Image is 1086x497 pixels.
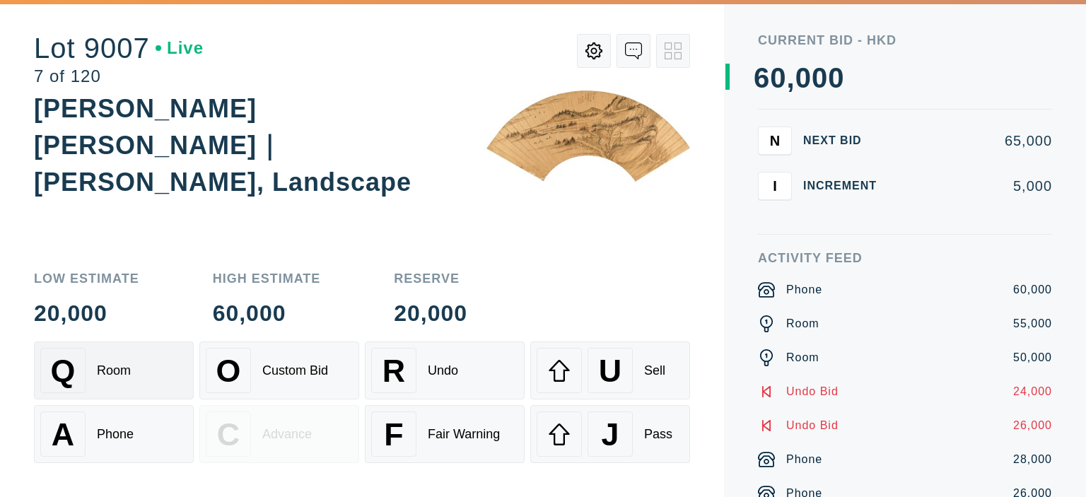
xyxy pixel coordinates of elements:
div: , [787,64,795,346]
div: Room [97,363,131,378]
div: 26,000 [1013,417,1052,434]
span: U [599,353,621,389]
div: Room [786,315,819,332]
span: F [384,416,403,452]
div: Sell [644,363,665,378]
div: 28,000 [1013,451,1052,468]
div: 0 [812,64,828,92]
span: Q [51,353,76,389]
div: 60,000 [1013,281,1052,298]
div: 20,000 [34,302,139,324]
div: Reserve [394,272,467,285]
div: Lot 9007 [34,34,204,62]
button: CAdvance [199,405,359,463]
button: JPass [530,405,690,463]
div: 0 [828,64,844,92]
div: Current Bid - HKD [758,34,1052,47]
div: High Estimate [213,272,321,285]
div: 65,000 [899,134,1052,148]
div: 50,000 [1013,349,1052,366]
div: Undo [428,363,458,378]
div: 0 [770,64,786,92]
div: Activity Feed [758,252,1052,264]
div: Custom Bid [262,363,328,378]
div: 6 [754,64,770,92]
div: 0 [795,64,812,92]
div: 7 of 120 [34,68,204,85]
div: 5,000 [899,179,1052,193]
div: 60,000 [213,302,321,324]
div: 20,000 [394,302,467,324]
div: Low Estimate [34,272,139,285]
div: Next Bid [803,135,888,146]
div: 24,000 [1013,383,1052,400]
button: USell [530,341,690,399]
div: Undo Bid [786,383,839,400]
button: OCustom Bid [199,341,359,399]
span: C [217,416,240,452]
span: R [383,353,405,389]
span: J [601,416,619,452]
div: Increment [803,180,888,192]
div: Phone [97,427,134,442]
span: I [773,177,777,194]
div: Fair Warning [428,427,500,442]
button: QRoom [34,341,194,399]
div: Phone [786,281,822,298]
div: Live [156,40,204,57]
div: Advance [262,427,312,442]
span: N [770,132,780,148]
span: O [216,353,241,389]
div: Pass [644,427,672,442]
button: FFair Warning [365,405,525,463]
button: APhone [34,405,194,463]
span: A [52,416,74,452]
div: Phone [786,451,822,468]
button: I [758,172,792,200]
div: 55,000 [1013,315,1052,332]
button: RUndo [365,341,525,399]
button: N [758,127,792,155]
div: Room [786,349,819,366]
div: Undo Bid [786,417,839,434]
div: [PERSON_NAME] [PERSON_NAME]｜[PERSON_NAME], Landscape [34,94,411,197]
